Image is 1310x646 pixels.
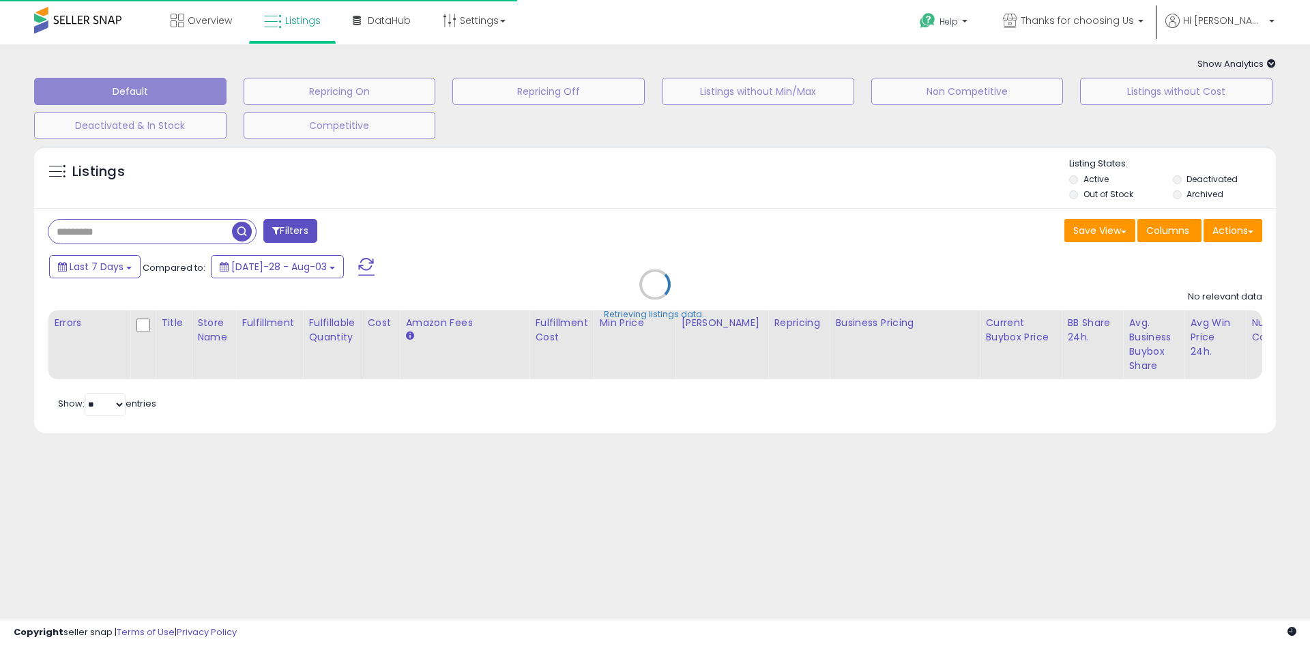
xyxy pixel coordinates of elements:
button: Non Competitive [871,78,1064,105]
span: Help [940,16,958,27]
button: Listings without Cost [1080,78,1272,105]
button: Repricing Off [452,78,645,105]
span: DataHub [368,14,411,27]
button: Deactivated & In Stock [34,112,227,139]
span: Hi [PERSON_NAME] [1183,14,1265,27]
div: Retrieving listings data.. [604,308,706,321]
button: Listings without Min/Max [662,78,854,105]
span: Show Analytics [1197,57,1276,70]
span: Listings [285,14,321,27]
i: Get Help [919,12,936,29]
button: Competitive [244,112,436,139]
a: Hi [PERSON_NAME] [1165,14,1275,44]
button: Repricing On [244,78,436,105]
button: Default [34,78,227,105]
span: Thanks for choosing Us [1021,14,1134,27]
a: Help [909,2,981,44]
span: Overview [188,14,232,27]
